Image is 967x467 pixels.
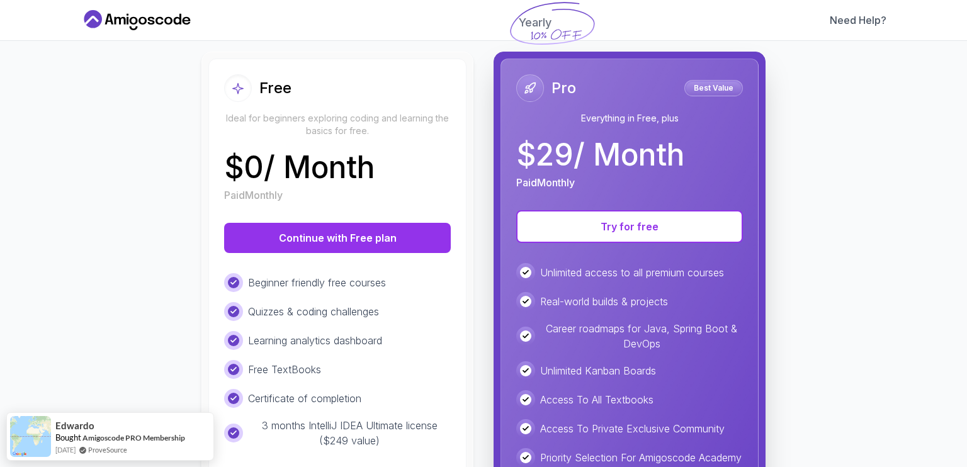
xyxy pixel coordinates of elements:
[540,294,668,309] p: Real-world builds & projects
[88,444,127,455] a: ProveSource
[55,420,94,431] span: Edwardo
[516,175,575,190] p: Paid Monthly
[551,78,576,98] h2: Pro
[830,13,886,28] a: Need Help?
[248,275,386,290] p: Beginner friendly free courses
[259,78,291,98] h2: Free
[10,416,51,457] img: provesource social proof notification image
[55,432,81,442] span: Bought
[82,433,185,442] a: Amigoscode PRO Membership
[248,362,321,377] p: Free TextBooks
[55,444,76,455] span: [DATE]
[516,140,684,170] p: $ 29 / Month
[224,188,283,203] p: Paid Monthly
[540,265,724,280] p: Unlimited access to all premium courses
[248,418,451,448] p: 3 months IntelliJ IDEA Ultimate license ($249 value)
[540,392,653,407] p: Access To All Textbooks
[540,321,743,351] p: Career roadmaps for Java, Spring Boot & DevOps
[540,421,725,436] p: Access To Private Exclusive Community
[248,391,361,406] p: Certificate of completion
[224,223,451,253] button: Continue with Free plan
[686,82,741,94] p: Best Value
[540,450,742,465] p: Priority Selection For Amigoscode Academy
[224,112,451,137] p: Ideal for beginners exploring coding and learning the basics for free.
[540,363,656,378] p: Unlimited Kanban Boards
[516,210,743,243] button: Try for free
[516,112,743,125] p: Everything in Free, plus
[248,304,379,319] p: Quizzes & coding challenges
[224,152,375,183] p: $ 0 / Month
[248,333,382,348] p: Learning analytics dashboard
